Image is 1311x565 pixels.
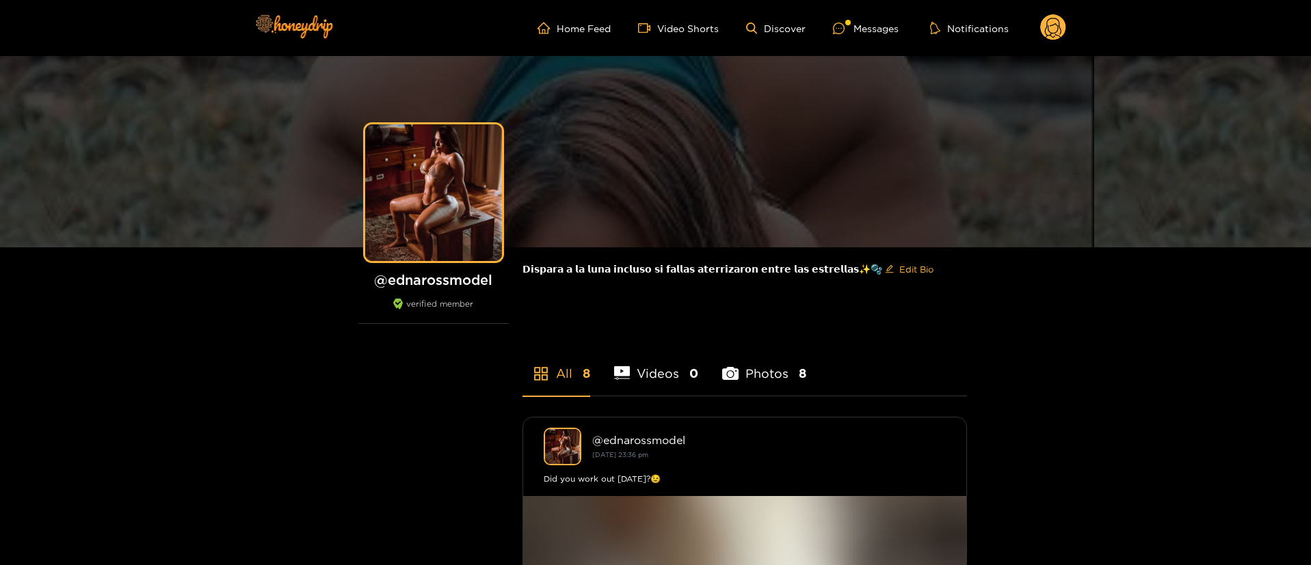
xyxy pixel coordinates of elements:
[544,472,946,486] div: Did you work out [DATE]?😉
[592,451,648,458] small: [DATE] 23:36 pm
[544,428,581,465] img: ednarossmodel
[746,23,806,34] a: Discover
[522,334,590,396] li: All
[358,299,509,324] div: verified member
[882,258,936,280] button: editEdit Bio
[638,22,657,34] span: video-camera
[538,22,611,34] a: Home Feed
[833,20,899,36] div: Messages
[722,334,806,396] li: Photos
[799,365,806,382] span: 8
[533,366,549,382] span: appstore
[538,22,557,34] span: home
[638,22,719,34] a: Video Shorts
[583,365,590,382] span: 8
[926,21,1013,35] button: Notifications
[689,365,698,382] span: 0
[522,247,967,291] div: 𝗗𝗶𝘀𝗽𝗮𝗿𝗮 𝗮 𝗹𝗮 𝗹𝘂𝗻𝗮 𝗶𝗻𝗰𝗹𝘂𝘀𝗼 𝘀𝗶 𝗳𝗮𝗹𝗹𝗮𝘀 𝗮𝘁𝗲𝗿𝗿𝗶𝘇𝗮𝗿𝗼𝗻 𝗲𝗻𝘁𝗿𝗲 𝗹𝗮𝘀 𝗲𝘀𝘁𝗿𝗲𝗹𝗹𝗮𝘀✨🫧
[358,271,509,288] h1: @ ednarossmodel
[592,434,946,446] div: @ ednarossmodel
[614,334,699,396] li: Videos
[885,264,894,275] span: edit
[899,262,933,276] span: Edit Bio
